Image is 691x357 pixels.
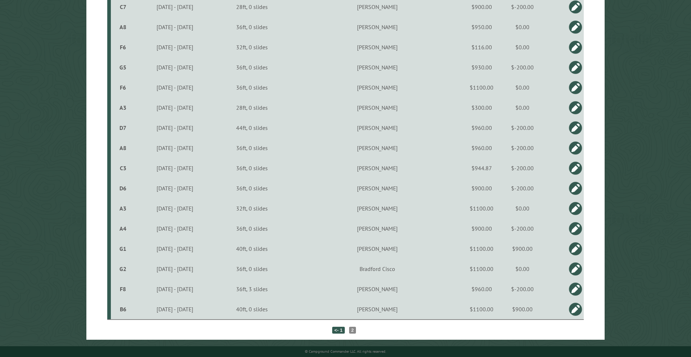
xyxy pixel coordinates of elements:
[114,185,133,192] div: D6
[496,299,548,320] td: $900.00
[288,198,467,218] td: [PERSON_NAME]
[496,239,548,259] td: $900.00
[467,37,496,57] td: $116.00
[216,98,288,118] td: 28ft, 0 slides
[135,84,214,91] div: [DATE] - [DATE]
[496,98,548,118] td: $0.00
[496,158,548,178] td: $-200.00
[114,306,133,313] div: B6
[216,138,288,158] td: 36ft, 0 slides
[114,64,133,71] div: G5
[467,158,496,178] td: $944.87
[496,198,548,218] td: $0.00
[467,299,496,320] td: $1100.00
[496,118,548,138] td: $-200.00
[288,178,467,198] td: [PERSON_NAME]
[467,279,496,299] td: $960.00
[135,185,214,192] div: [DATE] - [DATE]
[114,225,133,232] div: A4
[467,98,496,118] td: $300.00
[135,44,214,51] div: [DATE] - [DATE]
[467,218,496,239] td: $900.00
[114,285,133,293] div: F8
[114,164,133,172] div: C3
[288,98,467,118] td: [PERSON_NAME]
[216,57,288,77] td: 36ft, 0 slides
[496,57,548,77] td: $-200.00
[216,178,288,198] td: 36ft, 0 slides
[467,239,496,259] td: $1100.00
[216,37,288,57] td: 32ft, 0 slides
[216,158,288,178] td: 36ft, 0 slides
[288,218,467,239] td: [PERSON_NAME]
[135,205,214,212] div: [DATE] - [DATE]
[135,104,214,111] div: [DATE] - [DATE]
[114,144,133,152] div: A8
[288,77,467,98] td: [PERSON_NAME]
[216,279,288,299] td: 36ft, 3 slides
[114,205,133,212] div: A3
[496,178,548,198] td: $-200.00
[135,245,214,252] div: [DATE] - [DATE]
[114,23,133,31] div: A8
[114,84,133,91] div: F6
[216,299,288,320] td: 40ft, 0 slides
[216,239,288,259] td: 40ft, 0 slides
[496,37,548,57] td: $0.00
[216,17,288,37] td: 36ft, 0 slides
[216,259,288,279] td: 36ft, 0 slides
[467,259,496,279] td: $1100.00
[288,299,467,320] td: [PERSON_NAME]
[135,23,214,31] div: [DATE] - [DATE]
[135,144,214,152] div: [DATE] - [DATE]
[216,118,288,138] td: 44ft, 0 slides
[496,279,548,299] td: $-200.00
[288,158,467,178] td: [PERSON_NAME]
[467,17,496,37] td: $950.00
[467,198,496,218] td: $1100.00
[114,44,133,51] div: F6
[135,64,214,71] div: [DATE] - [DATE]
[496,77,548,98] td: $0.00
[114,104,133,111] div: A3
[288,239,467,259] td: [PERSON_NAME]
[135,225,214,232] div: [DATE] - [DATE]
[216,77,288,98] td: 36ft, 0 slides
[467,178,496,198] td: $900.00
[216,198,288,218] td: 32ft, 0 slides
[135,124,214,131] div: [DATE] - [DATE]
[114,3,133,10] div: C7
[496,259,548,279] td: $0.00
[467,138,496,158] td: $960.00
[216,218,288,239] td: 36ft, 0 slides
[114,245,133,252] div: G1
[288,118,467,138] td: [PERSON_NAME]
[467,77,496,98] td: $1100.00
[496,138,548,158] td: $-200.00
[496,218,548,239] td: $-200.00
[135,164,214,172] div: [DATE] - [DATE]
[288,138,467,158] td: [PERSON_NAME]
[135,306,214,313] div: [DATE] - [DATE]
[467,57,496,77] td: $930.00
[496,17,548,37] td: $0.00
[288,17,467,37] td: [PERSON_NAME]
[288,37,467,57] td: [PERSON_NAME]
[114,265,133,272] div: G2
[288,259,467,279] td: Bradford Cisco
[135,285,214,293] div: [DATE] - [DATE]
[288,279,467,299] td: [PERSON_NAME]
[288,57,467,77] td: [PERSON_NAME]
[305,349,386,354] small: © Campground Commander LLC. All rights reserved.
[467,118,496,138] td: $960.00
[135,3,214,10] div: [DATE] - [DATE]
[332,327,345,334] span: <- 1
[114,124,133,131] div: D7
[349,327,356,334] span: 2
[135,265,214,272] div: [DATE] - [DATE]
